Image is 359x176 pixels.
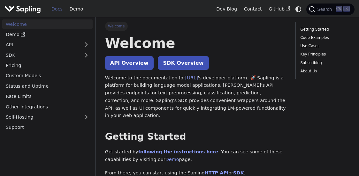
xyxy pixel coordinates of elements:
button: Expand sidebar category 'API' [80,40,93,49]
a: following the instructions here [138,149,218,154]
h1: Welcome [105,34,286,52]
a: Dev Blog [213,4,240,14]
a: Demo [165,157,179,162]
button: Search (Ctrl+K) [306,4,354,15]
a: Status and Uptime [2,81,93,91]
a: Getting Started [301,26,348,33]
a: SDK [2,50,80,60]
a: Demo [2,30,93,39]
a: Self-Hosting [2,113,93,122]
kbd: K [343,6,350,12]
a: Subscribing [301,60,348,66]
a: Key Principles [301,51,348,57]
a: About Us [301,68,348,74]
a: GitHub [265,4,294,14]
a: SDK [233,170,244,175]
a: Code Examples [301,35,348,41]
a: API [2,40,80,49]
p: Get started by . You can see some of these capabilities by visiting our page. [105,148,286,164]
a: API Overview [105,56,154,70]
span: Search [315,7,336,12]
a: SDK Overview [158,56,209,70]
a: Custom Models [2,71,93,80]
a: Rate Limits [2,92,93,101]
a: Support [2,123,93,132]
a: Contact [241,4,265,14]
button: Expand sidebar category 'SDK' [80,50,93,60]
p: Welcome to the documentation for 's developer platform. 🚀 Sapling is a platform for building lang... [105,74,286,120]
button: Switch between dark and light mode (currently system mode) [294,4,303,14]
h2: Getting Started [105,131,286,143]
a: Use Cases [301,43,348,49]
a: Welcome [2,19,93,29]
a: HTTP API [205,170,229,175]
a: Demo [66,4,87,14]
a: Other Integrations [2,102,93,111]
a: [URL] [185,75,198,80]
nav: Breadcrumbs [105,22,286,31]
span: Welcome [105,22,128,31]
a: Pricing [2,61,93,70]
img: Sapling.ai [4,4,41,14]
a: Docs [48,4,66,14]
a: Sapling.ai [4,4,43,14]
